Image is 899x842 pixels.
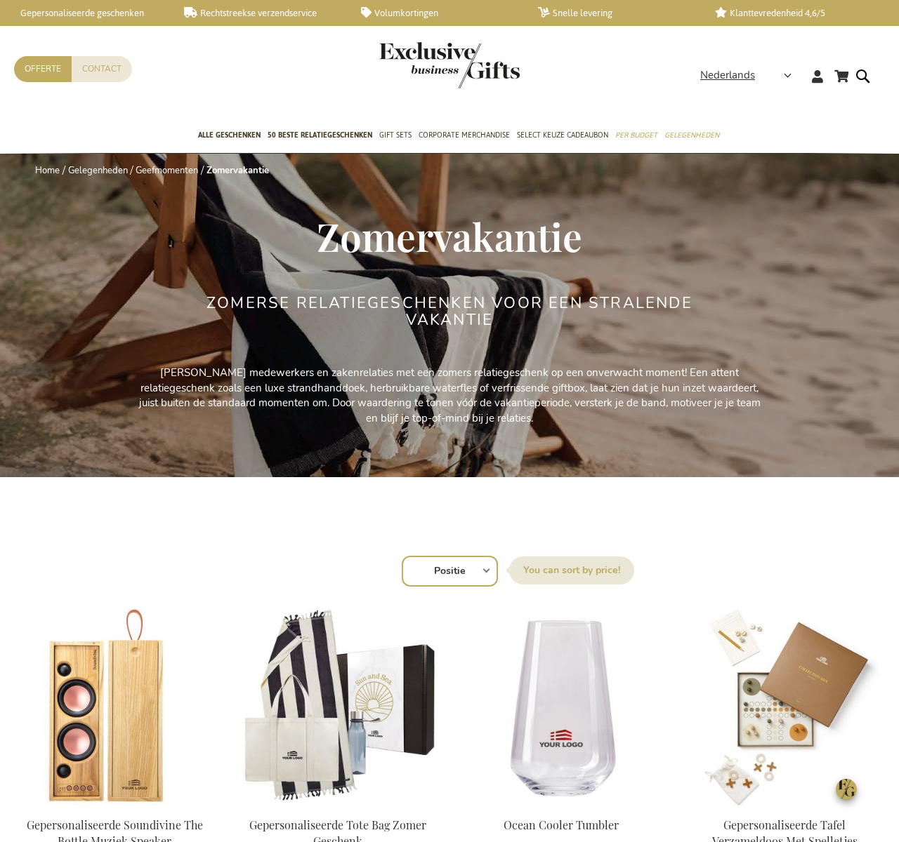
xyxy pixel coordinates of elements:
[14,56,72,82] a: Offerte
[133,366,766,426] p: [PERSON_NAME] medewerkers en zakenrelaties met een zomers relatiegeschenk op een onverwacht momen...
[198,128,261,142] span: Alle Geschenken
[72,56,132,82] a: Contact
[615,128,657,142] span: Per Budget
[664,119,719,154] a: Gelegenheden
[379,119,412,154] a: Gift Sets
[509,556,634,584] label: Sorteer op
[237,609,438,806] img: Personalised Summer Bag Gift
[379,42,449,88] a: store logo
[715,7,870,19] a: Klanttevredenheid 4,6/5
[517,128,608,142] span: Select Keuze Cadeaubon
[317,210,582,262] span: Zomervakantie
[684,609,885,806] img: Collection Box Of Games
[538,7,693,19] a: Snelle levering
[198,119,261,154] a: Alle Geschenken
[700,67,755,83] span: Nederlands
[615,119,657,154] a: Per Budget
[186,295,713,328] h2: Zomerse relatiegeschenken voor een stralende vakantie
[184,7,339,19] a: Rechtstreekse verzendservice
[504,817,619,832] a: Ocean Cooler Tumbler
[136,164,198,177] a: Geefmomenten
[14,609,215,806] img: Personalised Soundivine The Bottle Music Speaker
[68,164,128,177] a: Gelegenheden
[35,164,60,177] a: Home
[7,7,162,19] a: Gepersonaliseerde geschenken
[461,800,662,813] a: Ocean Cooler Tumbler
[361,7,516,19] a: Volumkortingen
[237,800,438,813] a: Personalised Summer Bag Gift
[684,800,885,813] a: Collection Box Of Games
[461,609,662,806] img: Ocean Cooler Tumbler
[664,128,719,142] span: Gelegenheden
[206,164,269,177] strong: Zomervakantie
[419,119,510,154] a: Corporate Merchandise
[268,128,372,142] span: 50 beste relatiegeschenken
[379,42,520,88] img: Exclusive Business gifts logo
[379,128,412,142] span: Gift Sets
[14,800,215,813] a: Personalised Soundivine The Bottle Music Speaker
[268,119,372,154] a: 50 beste relatiegeschenken
[517,119,608,154] a: Select Keuze Cadeaubon
[419,128,510,142] span: Corporate Merchandise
